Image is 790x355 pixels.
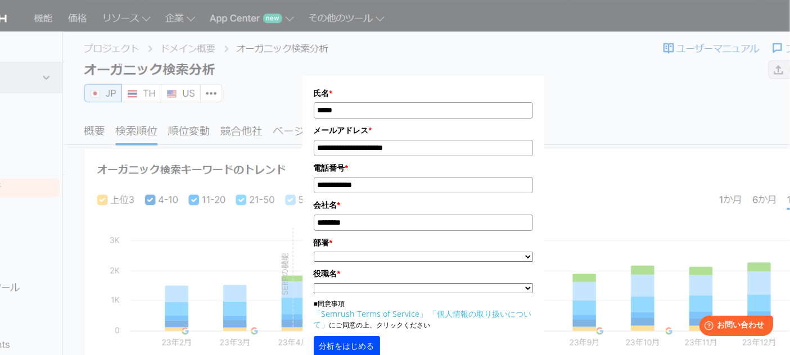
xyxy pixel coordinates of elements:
[314,308,428,319] a: 「Semrush Terms of Service」
[314,124,533,136] label: メールアドレス
[314,267,533,280] label: 役職名
[314,199,533,211] label: 会社名
[314,299,533,330] p: ■同意事項 にご同意の上、クリックください
[314,87,533,99] label: 氏名
[314,162,533,174] label: 電話番号
[314,308,532,330] a: 「個人情報の取り扱いについて」
[314,236,533,249] label: 部署
[690,311,778,343] iframe: Help widget launcher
